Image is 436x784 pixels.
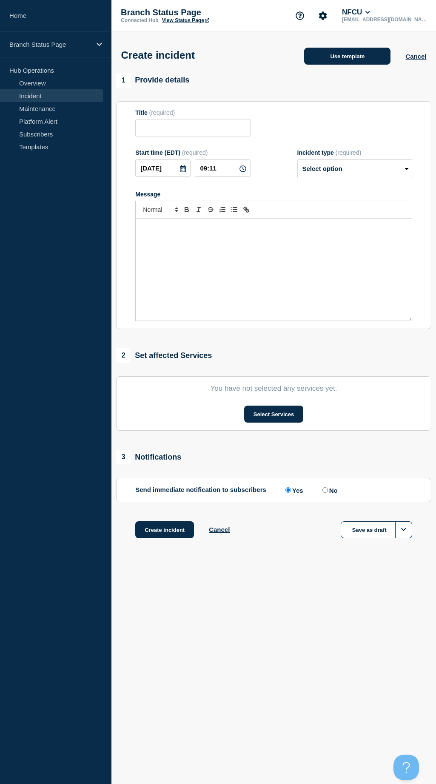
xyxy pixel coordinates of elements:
button: Options [395,521,412,538]
p: Branch Status Page [121,8,291,17]
span: (required) [149,109,175,116]
p: Send immediate notification to subscribers [135,486,266,494]
button: Account settings [314,7,332,25]
button: Toggle italic text [193,205,205,215]
p: Connected Hub [121,17,159,23]
button: Support [291,7,309,25]
button: Use template [304,48,390,65]
button: Cancel [405,53,426,60]
a: View Status Page [162,17,209,23]
div: Notifications [116,450,181,464]
label: Yes [283,486,303,494]
div: Message [136,219,412,321]
span: 1 [116,73,131,88]
span: (required) [182,149,208,156]
input: YYYY-MM-DD [135,159,191,177]
iframe: Help Scout Beacon - Open [393,755,419,780]
div: Provide details [116,73,189,88]
p: [EMAIL_ADDRESS][DOMAIN_NAME] [340,17,429,23]
span: (required) [336,149,362,156]
button: Toggle bold text [181,205,193,215]
input: HH:MM [195,159,250,177]
button: Save as draft [341,521,412,538]
button: Toggle bulleted list [228,205,240,215]
span: 3 [116,450,131,464]
div: Message [135,191,412,198]
span: Font size [139,205,181,215]
p: You have not selected any services yet. [135,384,412,393]
button: Create incident [135,521,194,538]
label: No [320,486,338,494]
button: Cancel [209,526,230,533]
input: No [322,487,328,493]
div: Set affected Services [116,348,212,363]
span: 2 [116,348,131,363]
button: Toggle ordered list [217,205,228,215]
p: Branch Status Page [9,41,91,48]
button: NFCU [340,8,372,17]
button: Toggle link [240,205,252,215]
input: Yes [285,487,291,493]
div: Title [135,109,250,116]
div: Incident type [297,149,412,156]
button: Select Services [244,406,303,423]
h1: Create incident [121,49,195,61]
input: Title [135,119,250,136]
div: Send immediate notification to subscribers [135,486,412,494]
select: Incident type [297,159,412,178]
div: Start time (EDT) [135,149,250,156]
button: Toggle strikethrough text [205,205,217,215]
